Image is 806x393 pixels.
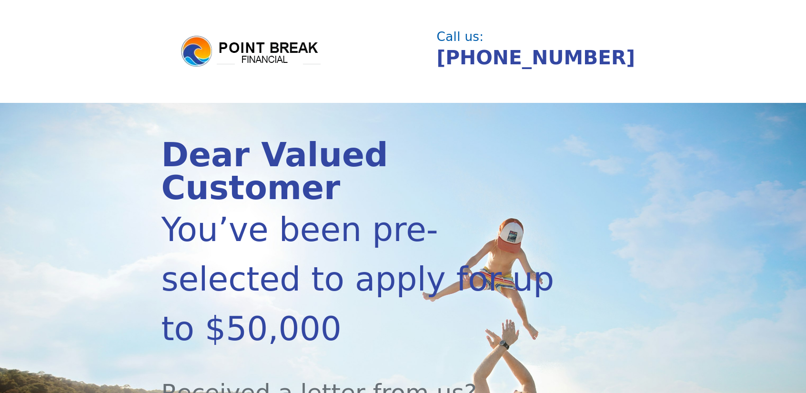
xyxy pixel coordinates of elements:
[180,34,322,69] img: logo.png
[436,46,635,69] a: [PHONE_NUMBER]
[161,205,572,353] div: You’ve been pre-selected to apply for up to $50,000
[436,30,638,43] div: Call us:
[161,139,572,205] div: Dear Valued Customer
